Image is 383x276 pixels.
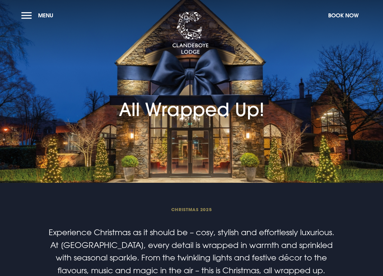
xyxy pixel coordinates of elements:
span: Menu [38,12,53,19]
button: Book Now [325,9,362,22]
span: Christmas 2025 [46,207,336,212]
h1: All Wrapped Up! [119,65,264,121]
button: Menu [21,9,56,22]
img: Clandeboye Lodge [172,12,209,55]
